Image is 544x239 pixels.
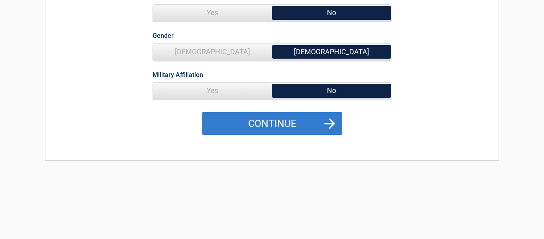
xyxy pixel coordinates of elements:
label: Military Affiliation [153,69,203,80]
button: Continue [202,112,342,135]
span: [DEMOGRAPHIC_DATA] [272,44,391,60]
span: No [272,5,391,21]
span: No [272,83,391,99]
span: Yes [153,83,272,99]
span: Yes [153,5,272,21]
span: [DEMOGRAPHIC_DATA] [153,44,272,60]
label: Gender [153,30,174,41]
